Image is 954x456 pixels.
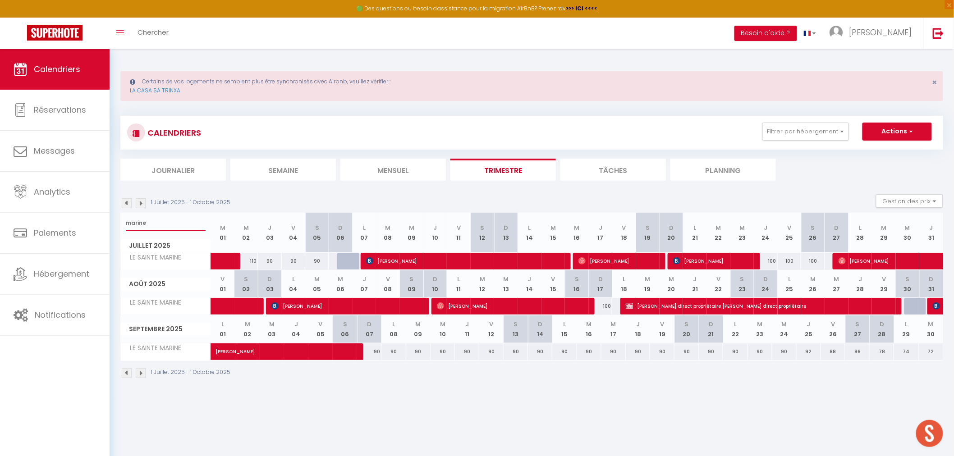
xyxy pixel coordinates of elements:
[353,213,376,253] th: 07
[145,123,201,143] h3: CALENDRIERS
[120,159,226,181] li: Journalier
[216,338,340,356] span: [PERSON_NAME]
[541,213,565,253] th: 15
[683,213,706,253] th: 21
[797,343,821,360] div: 92
[440,320,445,328] abbr: M
[455,343,479,360] div: 90
[458,275,460,283] abbr: L
[292,275,295,283] abbr: L
[709,320,713,328] abbr: D
[560,159,666,181] li: Tâches
[385,223,390,232] abbr: M
[234,253,258,269] div: 110
[34,104,86,115] span: Réservations
[494,270,518,298] th: 13
[222,320,225,328] abbr: L
[465,320,469,328] abbr: J
[479,315,504,343] th: 12
[754,213,777,253] th: 24
[734,26,797,41] button: Besoin d'aide ?
[305,253,329,269] div: 90
[34,268,89,279] span: Hébergement
[315,223,319,232] abbr: S
[34,186,70,197] span: Analytics
[748,343,772,360] div: 90
[880,320,884,328] abbr: D
[258,213,281,253] th: 03
[504,223,508,232] abbr: D
[528,275,532,283] abbr: J
[363,223,366,232] abbr: L
[589,298,612,315] div: 100
[636,320,640,328] abbr: J
[782,320,787,328] abbr: M
[699,315,723,343] th: 21
[870,315,894,343] th: 28
[333,315,357,343] th: 06
[34,64,80,75] span: Calendriers
[406,315,431,343] th: 09
[528,343,552,360] div: 90
[550,223,556,232] abbr: M
[400,270,423,298] th: 09
[340,159,446,181] li: Mensuel
[929,275,934,283] abbr: D
[357,315,381,343] th: 07
[121,323,211,336] span: Septembre 2025
[578,252,656,269] span: [PERSON_NAME]
[825,270,849,298] th: 27
[235,315,260,343] th: 02
[626,343,650,360] div: 90
[930,223,933,232] abbr: J
[778,213,801,253] th: 25
[670,159,776,181] li: Planning
[872,213,895,253] th: 29
[34,227,76,238] span: Paiements
[471,213,494,253] th: 12
[778,270,801,298] th: 25
[268,223,271,232] abbr: J
[381,315,406,343] th: 08
[457,223,461,232] abbr: V
[220,275,225,283] abbr: V
[723,343,748,360] div: 90
[151,198,230,207] p: 1 Juillet 2025 - 1 Octobre 2025
[423,270,447,298] th: 10
[601,315,626,343] th: 17
[821,343,845,360] div: 88
[362,275,366,283] abbr: J
[431,315,455,343] th: 10
[730,213,754,253] th: 23
[366,252,561,269] span: [PERSON_NAME]
[455,315,479,343] th: 11
[905,223,910,232] abbr: M
[267,275,272,283] abbr: D
[622,223,626,232] abbr: V
[626,297,891,315] span: [PERSON_NAME] direct propriétaire [PERSON_NAME] direct propriétaire
[271,297,420,315] span: [PERSON_NAME]
[245,320,250,328] abbr: M
[660,270,683,298] th: 20
[599,223,602,232] abbr: J
[612,213,636,253] th: 18
[258,270,281,298] th: 03
[674,343,699,360] div: 90
[906,275,910,283] abbr: S
[433,223,437,232] abbr: J
[849,213,872,253] th: 28
[393,320,395,328] abbr: L
[376,270,399,298] th: 08
[694,223,697,232] abbr: L
[329,270,352,298] th: 06
[353,270,376,298] th: 07
[305,213,329,253] th: 05
[831,320,835,328] abbr: V
[646,223,650,232] abbr: S
[490,320,494,328] abbr: V
[764,275,768,283] abbr: D
[34,145,75,156] span: Messages
[807,320,811,328] abbr: J
[566,5,598,12] strong: >>> ICI <<<<
[564,320,566,328] abbr: L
